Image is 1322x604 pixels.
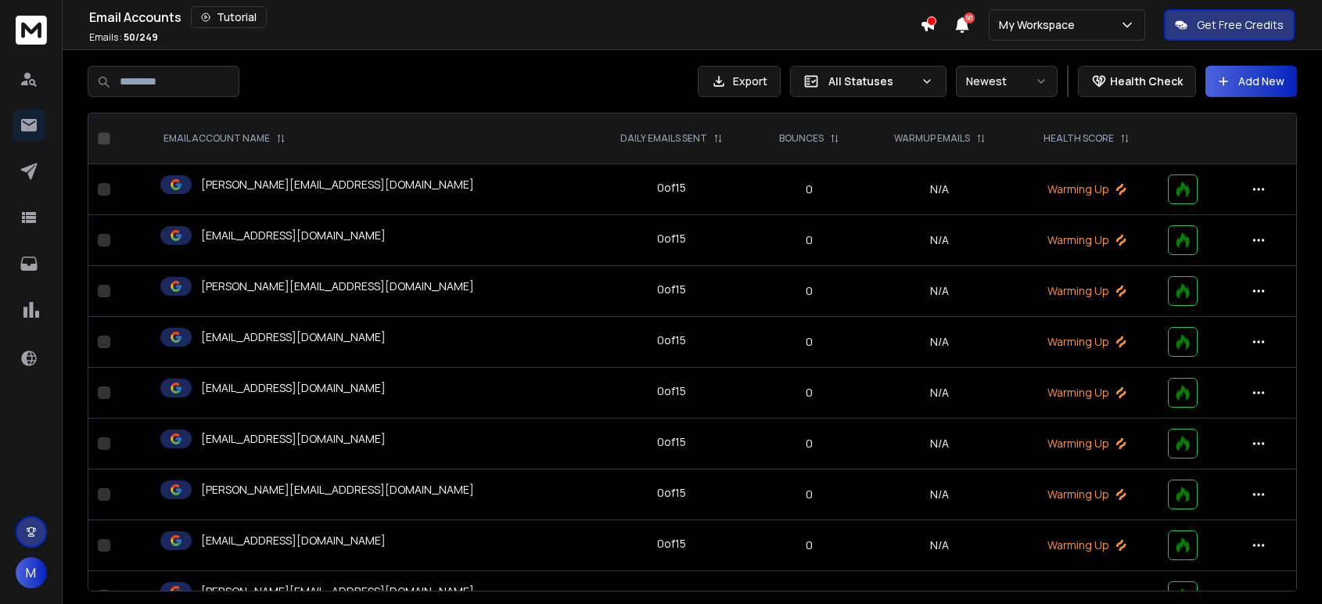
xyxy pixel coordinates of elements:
[16,557,47,588] button: M
[1265,550,1302,588] iframe: Intercom live chat
[1024,537,1149,553] p: Warming Up
[698,66,781,97] button: Export
[763,334,855,350] p: 0
[1197,17,1284,33] p: Get Free Credits
[163,132,286,145] div: EMAIL ACCOUNT NAME
[1164,9,1295,41] button: Get Free Credits
[1024,283,1149,299] p: Warming Up
[864,469,1015,520] td: N/A
[657,434,686,450] div: 0 of 15
[763,182,855,197] p: 0
[828,74,914,89] p: All Statuses
[864,266,1015,317] td: N/A
[657,536,686,552] div: 0 of 15
[201,279,474,294] p: [PERSON_NAME][EMAIL_ADDRESS][DOMAIN_NAME]
[201,533,386,548] p: [EMAIL_ADDRESS][DOMAIN_NAME]
[657,180,686,196] div: 0 of 15
[657,587,686,602] div: 0 of 15
[864,368,1015,419] td: N/A
[894,132,970,145] p: WARMUP EMAILS
[763,588,855,604] p: 0
[956,66,1058,97] button: Newest
[201,482,474,498] p: [PERSON_NAME][EMAIL_ADDRESS][DOMAIN_NAME]
[779,132,824,145] p: BOUNCES
[1024,334,1149,350] p: Warming Up
[657,485,686,501] div: 0 of 15
[657,383,686,399] div: 0 of 15
[89,6,920,28] div: Email Accounts
[763,487,855,502] p: 0
[201,380,386,396] p: [EMAIL_ADDRESS][DOMAIN_NAME]
[201,431,386,447] p: [EMAIL_ADDRESS][DOMAIN_NAME]
[657,333,686,348] div: 0 of 15
[864,215,1015,266] td: N/A
[864,419,1015,469] td: N/A
[124,31,158,44] span: 50 / 249
[864,317,1015,368] td: N/A
[1078,66,1196,97] button: Health Check
[201,177,474,192] p: [PERSON_NAME][EMAIL_ADDRESS][DOMAIN_NAME]
[999,17,1081,33] p: My Workspace
[620,132,707,145] p: DAILY EMAILS SENT
[657,231,686,246] div: 0 of 15
[1024,385,1149,401] p: Warming Up
[1024,436,1149,451] p: Warming Up
[864,520,1015,571] td: N/A
[964,13,975,23] span: 50
[864,164,1015,215] td: N/A
[1205,66,1297,97] button: Add New
[89,31,158,44] p: Emails :
[201,584,474,599] p: [PERSON_NAME][EMAIL_ADDRESS][DOMAIN_NAME]
[763,537,855,553] p: 0
[763,232,855,248] p: 0
[1024,232,1149,248] p: Warming Up
[201,329,386,345] p: [EMAIL_ADDRESS][DOMAIN_NAME]
[763,436,855,451] p: 0
[1024,182,1149,197] p: Warming Up
[763,385,855,401] p: 0
[1110,74,1183,89] p: Health Check
[191,6,267,28] button: Tutorial
[763,283,855,299] p: 0
[1024,588,1149,604] p: Warming Up
[1044,132,1114,145] p: HEALTH SCORE
[657,282,686,297] div: 0 of 15
[1024,487,1149,502] p: Warming Up
[201,228,386,243] p: [EMAIL_ADDRESS][DOMAIN_NAME]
